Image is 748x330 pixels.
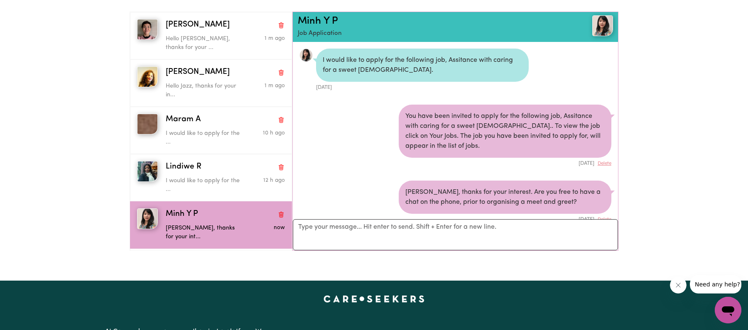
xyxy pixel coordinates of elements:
[130,12,292,59] button: Yasuyo O[PERSON_NAME]Delete conversationHello [PERSON_NAME], thanks for your ...Message sent on A...
[137,161,158,182] img: Lindiwe R
[316,82,529,91] div: [DATE]
[263,178,285,183] span: Message sent on August 2, 2025
[670,277,687,293] iframe: Close message
[316,49,529,82] div: I would like to apply for the following job, Assitance with caring for a sweet [DEMOGRAPHIC_DATA].
[690,275,741,293] iframe: Message from company
[130,249,292,296] button: Nazneen KNazneen KDelete conversationI would like to apply for the ...Message sent on August 2, 2025
[166,176,245,194] p: I would like to apply for the ...
[560,15,613,36] a: Minh Y P
[277,20,285,30] button: Delete conversation
[130,201,292,249] button: Minh Y PMinh Y PDelete conversation[PERSON_NAME], thanks for your int...Message sent on August 3,...
[399,105,611,158] div: You have been invited to apply for the following job, Assitance with caring for a sweet [DEMOGRAP...
[137,208,158,229] img: Minh Y P
[277,161,285,172] button: Delete conversation
[324,296,424,302] a: Careseekers home page
[274,225,285,230] span: Message sent on August 3, 2025
[166,19,230,31] span: [PERSON_NAME]
[298,16,338,26] a: Minh Y P
[277,67,285,78] button: Delete conversation
[277,209,285,220] button: Delete conversation
[130,107,292,154] button: Maram AMaram ADelete conversationI would like to apply for the ...Message sent on August 2, 2025
[299,49,313,62] img: A32C8A28D9311BF71D402DB6B63FE22F_avatar_blob
[130,154,292,201] button: Lindiwe RLindiwe RDelete conversationI would like to apply for the ...Message sent on August 2, 2025
[265,83,285,88] span: Message sent on August 3, 2025
[598,216,611,223] button: Delete
[130,59,292,107] button: Jazz Davies [PERSON_NAME]Delete conversationHello Jazz, thanks for your in...Message sent on Augu...
[166,34,245,52] p: Hello [PERSON_NAME], thanks for your ...
[399,181,611,214] div: [PERSON_NAME], thanks for your interest. Are you free to have a chat on the phone, prior to organ...
[399,214,611,223] div: [DATE]
[715,297,741,323] iframe: Button to launch messaging window
[298,29,560,39] p: Job Application
[277,114,285,125] button: Delete conversation
[598,160,611,167] button: Delete
[263,130,285,136] span: Message sent on August 2, 2025
[166,224,245,242] p: [PERSON_NAME], thanks for your int...
[137,114,158,134] img: Maram A
[166,82,245,100] p: Hello Jazz, thanks for your in...
[265,36,285,41] span: Message sent on August 3, 2025
[137,19,158,40] img: Yasuyo O
[166,129,245,147] p: I would like to apply for the ...
[592,15,613,36] img: View Minh Y P's profile
[166,66,230,78] span: [PERSON_NAME]
[299,49,313,62] a: View Minh Y P's profile
[166,161,201,173] span: Lindiwe R
[166,208,198,220] span: Minh Y P
[166,114,201,126] span: Maram A
[399,158,611,167] div: [DATE]
[137,66,158,87] img: Jazz Davies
